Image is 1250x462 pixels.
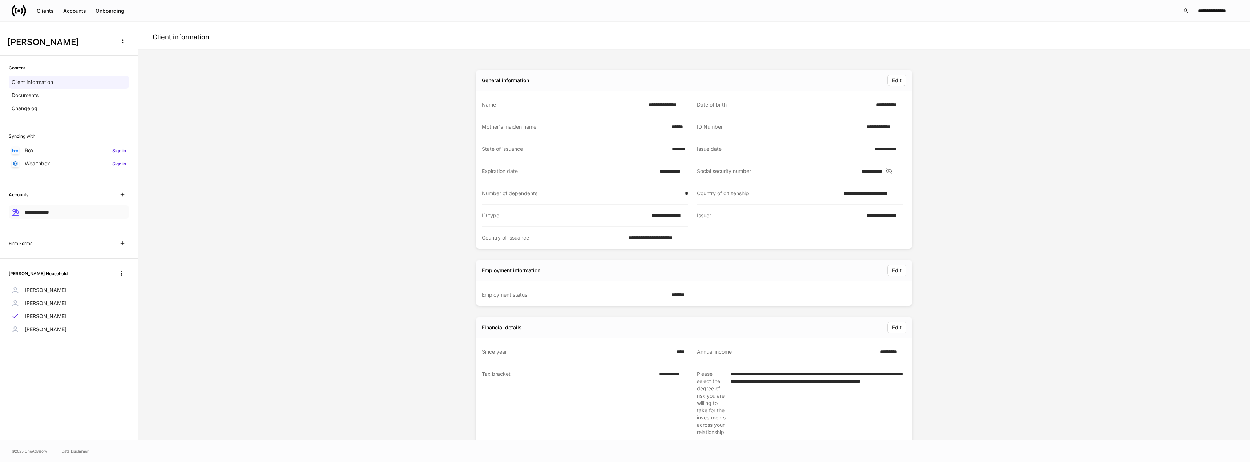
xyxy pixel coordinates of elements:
[482,77,529,84] div: General information
[482,267,540,274] div: Employment information
[482,291,667,298] div: Employment status
[9,157,129,170] a: WealthboxSign in
[9,76,129,89] a: Client information
[25,147,34,154] p: Box
[12,105,37,112] p: Changelog
[12,149,18,152] img: oYqM9ojoZLfzCHUefNbBcWHcyDPbQKagtYciMC8pFl3iZXy3dU33Uwy+706y+0q2uJ1ghNQf2OIHrSh50tUd9HaB5oMc62p0G...
[482,348,672,355] div: Since year
[9,323,129,336] a: [PERSON_NAME]
[9,240,32,247] h6: Firm Forms
[482,168,655,175] div: Expiration date
[892,78,902,83] div: Edit
[25,326,66,333] p: [PERSON_NAME]
[9,102,129,115] a: Changelog
[63,8,86,13] div: Accounts
[12,448,47,454] span: © 2025 OneAdvisory
[37,8,54,13] div: Clients
[32,5,59,17] button: Clients
[25,160,50,167] p: Wealthbox
[482,324,522,331] div: Financial details
[7,36,112,48] h3: [PERSON_NAME]
[697,168,857,175] div: Social security number
[482,190,681,197] div: Number of dependents
[9,310,129,323] a: [PERSON_NAME]
[62,448,89,454] a: Data Disclaimer
[697,101,872,108] div: Date of birth
[9,270,68,277] h6: [PERSON_NAME] Household
[9,89,129,102] a: Documents
[482,101,644,108] div: Name
[697,370,726,436] div: Please select the degree of risk you are willing to take for the investments across your relation...
[9,144,129,157] a: BoxSign in
[12,79,53,86] p: Client information
[9,297,129,310] a: [PERSON_NAME]
[887,75,906,86] button: Edit
[112,160,126,167] h6: Sign in
[697,348,876,355] div: Annual income
[482,370,654,435] div: Tax bracket
[9,133,35,140] h6: Syncing with
[887,322,906,333] button: Edit
[697,145,870,153] div: Issue date
[59,5,91,17] button: Accounts
[482,145,668,153] div: State of issuance
[892,325,902,330] div: Edit
[697,123,862,130] div: ID Number
[887,265,906,276] button: Edit
[9,191,28,198] h6: Accounts
[153,33,209,41] h4: Client information
[697,212,862,220] div: Issuer
[91,5,129,17] button: Onboarding
[9,64,25,71] h6: Content
[697,190,839,197] div: Country of citizenship
[892,268,902,273] div: Edit
[25,313,66,320] p: [PERSON_NAME]
[96,8,124,13] div: Onboarding
[9,284,129,297] a: [PERSON_NAME]
[25,300,66,307] p: [PERSON_NAME]
[482,234,624,241] div: Country of issuance
[112,147,126,154] h6: Sign in
[482,212,647,219] div: ID type
[482,123,667,130] div: Mother's maiden name
[12,92,39,99] p: Documents
[25,286,66,294] p: [PERSON_NAME]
